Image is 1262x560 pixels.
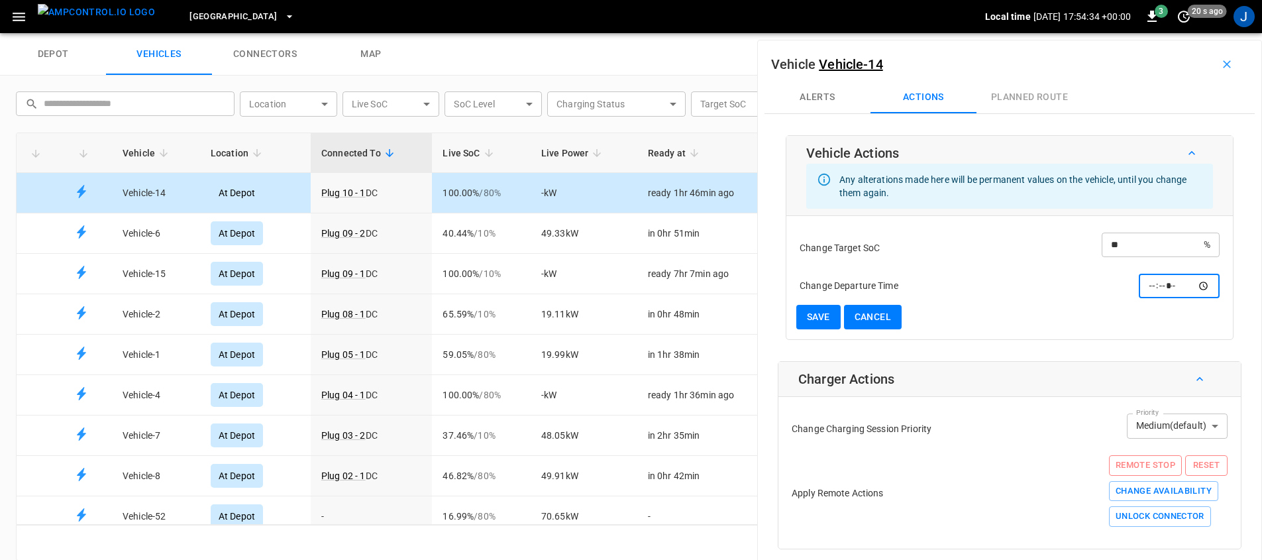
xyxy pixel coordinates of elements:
span: / 10 % [479,268,501,279]
div: At Depot [211,383,263,407]
button: Cancel [844,305,902,329]
td: 49.91 kW [531,456,637,496]
button: Save [796,305,841,329]
p: Apply Remote Actions [792,486,884,500]
td: DC [311,173,432,213]
td: Vehicle-14 [112,173,200,213]
button: Actions [870,82,976,113]
div: At Depot [211,302,263,326]
a: connectors [212,33,318,76]
div: At Depot [211,343,263,366]
a: Plug 02 - 1 [321,471,366,481]
td: - [311,496,432,537]
td: 65.59% [432,294,531,335]
p: [DATE] 17:54:34 +00:00 [1033,10,1131,23]
h6: Charger Actions [798,368,894,390]
div: Fleet vehicles table [16,133,1246,525]
div: Medium (default) [1127,414,1228,439]
a: Plug 10 - 1 [321,188,366,198]
div: Any alterations made here will be permanent values on the vehicle, until you change them again. [839,168,1202,205]
td: ready 1hr 46min ago [637,173,771,213]
td: Vehicle-2 [112,294,200,335]
label: Priority [1136,408,1159,418]
div: At Depot [211,262,263,286]
td: 59.05% [432,335,531,375]
p: Local time [985,10,1031,23]
a: Vehicle-14 [819,56,883,72]
td: DC [311,294,432,335]
p: Change Target SoC [800,241,880,255]
td: Vehicle-52 [112,496,200,537]
span: Location [211,145,266,161]
a: vehicles [106,33,212,76]
td: 70.65 kW [531,496,637,537]
td: 19.11 kW [531,294,637,335]
span: 20 s ago [1188,5,1227,18]
div: At Depot [211,181,263,205]
td: 37.46% [432,416,531,456]
td: 49.33 kW [531,213,637,254]
h6: Vehicle Actions [806,142,899,164]
td: - kW [531,254,637,294]
td: Vehicle-6 [112,213,200,254]
span: Connected To [321,145,398,161]
button: set refresh interval [1173,6,1194,27]
button: Remote Stop [1109,455,1182,476]
span: / 80 % [474,511,496,522]
a: Plug 03 - 2 [321,430,366,441]
div: At Depot [211,464,263,488]
td: 100.00% [432,173,531,213]
td: 100.00% [432,254,531,294]
td: 46.82% [432,456,531,496]
p: % [1204,238,1210,252]
span: / 80 % [479,390,501,400]
div: vehicle submenus tabs [764,82,1255,113]
td: 19.99 kW [531,335,637,375]
span: / 80 % [474,471,496,481]
a: Plug 04 - 1 [321,390,366,400]
span: Live Power [541,145,606,161]
td: - kW [531,375,637,416]
button: Alerts [764,82,870,113]
td: in 0hr 42min [637,456,771,496]
td: Vehicle-1 [112,335,200,375]
span: 3 [1155,5,1168,18]
div: profile-icon [1234,6,1255,27]
td: ready 7hr 7min ago [637,254,771,294]
span: / 10 % [474,430,496,441]
td: 40.44% [432,213,531,254]
td: ready 1hr 36min ago [637,375,771,416]
td: - kW [531,173,637,213]
td: in 1hr 38min [637,335,771,375]
button: [GEOGRAPHIC_DATA] [184,4,299,30]
button: Unlock Connector [1109,506,1211,527]
td: Vehicle-4 [112,375,200,416]
a: Plug 08 - 1 [321,309,366,319]
a: Plug 09 - 2 [321,228,366,239]
div: At Depot [211,221,263,245]
button: Reset [1185,455,1228,476]
td: DC [311,254,432,294]
p: Change Charging Session Priority [792,422,931,436]
span: [GEOGRAPHIC_DATA] [189,9,277,25]
td: 48.05 kW [531,416,637,456]
span: / 80 % [479,188,501,198]
span: Live SoC [443,145,497,161]
td: Vehicle-7 [112,416,200,456]
a: Plug 09 - 1 [321,268,366,279]
td: 100.00% [432,375,531,416]
a: map [318,33,424,76]
td: 16.99% [432,496,531,537]
td: - [637,496,771,537]
td: DC [311,416,432,456]
span: / 10 % [474,228,496,239]
img: ampcontrol.io logo [38,4,155,21]
span: Ready at [648,145,703,161]
span: / 10 % [474,309,496,319]
span: / 80 % [474,349,496,360]
p: Change Departure Time [800,279,898,293]
td: DC [311,213,432,254]
h6: Vehicle [771,54,883,75]
td: DC [311,456,432,496]
td: DC [311,375,432,416]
